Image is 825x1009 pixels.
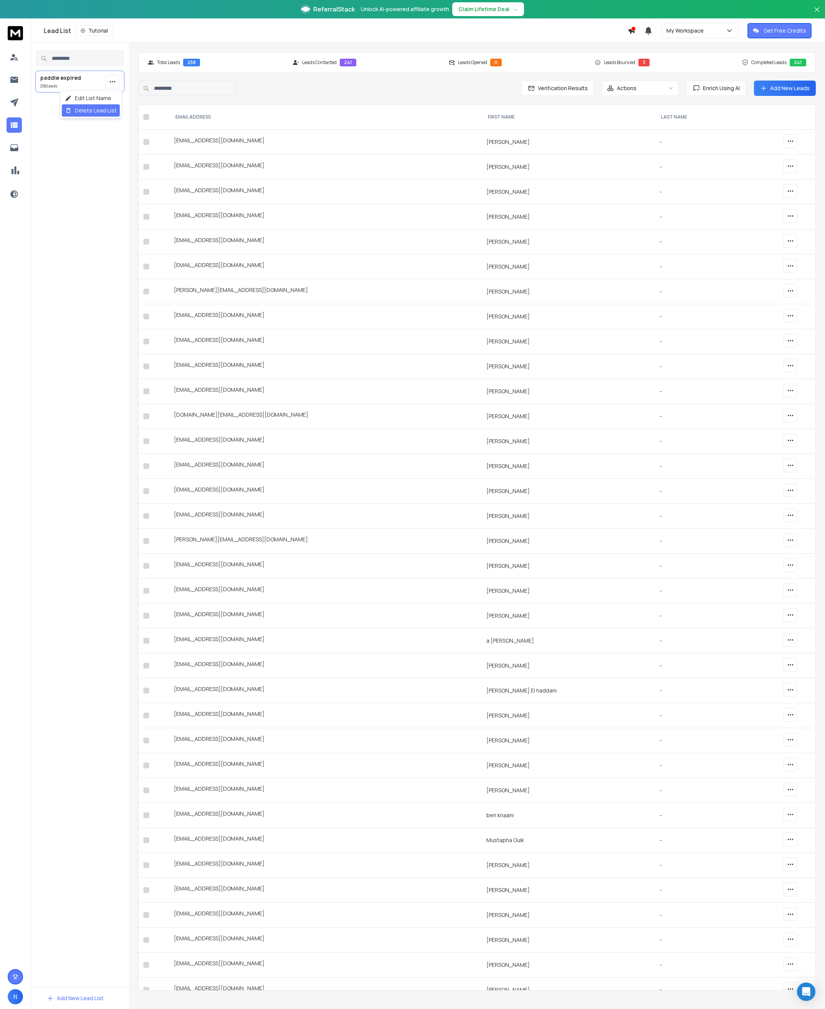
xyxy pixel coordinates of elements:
[482,504,655,529] td: [PERSON_NAME]
[482,803,655,828] td: ben knaani
[174,137,477,147] div: [EMAIL_ADDRESS][DOMAIN_NAME]
[8,989,23,1004] button: N
[174,511,477,521] div: [EMAIL_ADDRESS][DOMAIN_NAME]
[655,204,739,229] td: -
[174,461,477,472] div: [EMAIL_ADDRESS][DOMAIN_NAME]
[174,910,477,920] div: [EMAIL_ADDRESS][DOMAIN_NAME]
[535,84,588,92] span: Verification Results
[482,105,655,130] th: FIRST NAME
[482,429,655,454] td: [PERSON_NAME]
[655,728,739,753] td: -
[655,928,739,953] td: -
[482,753,655,778] td: [PERSON_NAME]
[754,81,816,96] button: Add New Leads
[686,81,746,96] button: Enrich Using AI
[513,5,518,13] span: →
[482,529,655,554] td: [PERSON_NAME]
[482,778,655,803] td: [PERSON_NAME]
[75,94,111,102] p: Edit List Name
[604,59,635,66] p: Leads Bounced
[655,653,739,678] td: -
[174,984,477,995] div: [EMAIL_ADDRESS][DOMAIN_NAME]
[482,678,655,703] td: [PERSON_NAME] El haddani
[482,728,655,753] td: [PERSON_NAME]
[44,25,628,36] div: Lead List
[482,254,655,279] td: [PERSON_NAME]
[655,304,739,329] td: -
[655,753,739,778] td: -
[174,311,477,322] div: [EMAIL_ADDRESS][DOMAIN_NAME]
[482,603,655,628] td: [PERSON_NAME]
[655,678,739,703] td: -
[174,685,477,696] div: [EMAIL_ADDRESS][DOMAIN_NAME]
[760,84,810,92] a: Add New Leads
[174,860,477,871] div: [EMAIL_ADDRESS][DOMAIN_NAME]
[174,162,477,172] div: [EMAIL_ADDRESS][DOMAIN_NAME]
[174,835,477,846] div: [EMAIL_ADDRESS][DOMAIN_NAME]
[655,130,739,155] td: -
[482,703,655,728] td: [PERSON_NAME]
[490,59,502,66] div: 0
[482,953,655,978] td: [PERSON_NAME]
[174,660,477,671] div: [EMAIL_ADDRESS][DOMAIN_NAME]
[174,785,477,796] div: [EMAIL_ADDRESS][DOMAIN_NAME]
[482,928,655,953] td: [PERSON_NAME]
[751,59,787,66] p: Completed Leads
[174,536,477,546] div: [PERSON_NAME][EMAIL_ADDRESS][DOMAIN_NAME]
[482,180,655,204] td: [PERSON_NAME]
[174,885,477,895] div: [EMAIL_ADDRESS][DOMAIN_NAME]
[655,354,739,379] td: -
[174,960,477,970] div: [EMAIL_ADDRESS][DOMAIN_NAME]
[40,74,81,82] p: paddle expired
[482,628,655,653] td: a [PERSON_NAME]
[482,379,655,404] td: [PERSON_NAME]
[75,107,117,114] p: Delete Lead List
[638,59,650,66] div: 3
[40,83,81,89] p: 258 Lead s
[174,635,477,646] div: [EMAIL_ADDRESS][DOMAIN_NAME]
[655,579,739,603] td: -
[482,579,655,603] td: [PERSON_NAME]
[482,404,655,429] td: [PERSON_NAME]
[797,983,815,1001] div: Open Intercom Messenger
[764,27,806,35] p: Get Free Credits
[812,5,822,23] button: Close banner
[482,354,655,379] td: [PERSON_NAME]
[174,760,477,771] div: [EMAIL_ADDRESS][DOMAIN_NAME]
[174,286,477,297] div: [PERSON_NAME][EMAIL_ADDRESS][DOMAIN_NAME]
[174,361,477,372] div: [EMAIL_ADDRESS][DOMAIN_NAME]
[655,504,739,529] td: -
[666,27,707,35] p: My Workspace
[458,59,487,66] p: Leads Opened
[655,828,739,853] td: -
[655,554,739,579] td: -
[174,236,477,247] div: [EMAIL_ADDRESS][DOMAIN_NAME]
[174,336,477,347] div: [EMAIL_ADDRESS][DOMAIN_NAME]
[655,379,739,404] td: -
[655,778,739,803] td: -
[655,853,739,878] td: -
[482,304,655,329] td: [PERSON_NAME]
[655,479,739,504] td: -
[655,404,739,429] td: -
[655,878,739,903] td: -
[655,903,739,928] td: -
[174,261,477,272] div: [EMAIL_ADDRESS][DOMAIN_NAME]
[174,211,477,222] div: [EMAIL_ADDRESS][DOMAIN_NAME]
[655,703,739,728] td: -
[174,411,477,422] div: [DOMAIN_NAME][EMAIL_ADDRESS][DOMAIN_NAME]
[482,454,655,479] td: [PERSON_NAME]
[482,329,655,354] td: [PERSON_NAME]
[174,810,477,821] div: [EMAIL_ADDRESS][DOMAIN_NAME]
[700,84,740,92] span: Enrich Using AI
[655,529,739,554] td: -
[482,479,655,504] td: [PERSON_NAME]
[169,105,482,130] th: EMAIL ADDRESS
[521,81,594,96] button: Verification Results
[174,935,477,945] div: [EMAIL_ADDRESS][DOMAIN_NAME]
[482,229,655,254] td: [PERSON_NAME]
[174,735,477,746] div: [EMAIL_ADDRESS][DOMAIN_NAME]
[655,329,739,354] td: -
[482,554,655,579] td: [PERSON_NAME]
